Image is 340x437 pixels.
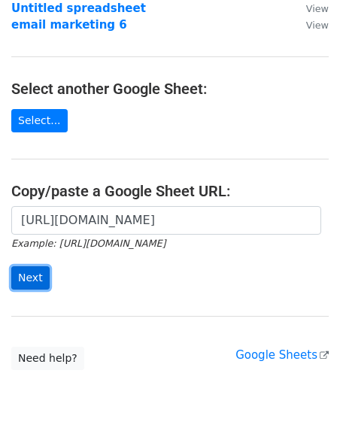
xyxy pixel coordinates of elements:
[306,20,329,31] small: View
[11,206,321,235] input: Paste your Google Sheet URL here
[291,2,329,15] a: View
[235,348,329,362] a: Google Sheets
[11,2,146,15] a: Untitled spreadsheet
[11,347,84,370] a: Need help?
[11,18,127,32] a: email marketing 6
[291,18,329,32] a: View
[11,266,50,290] input: Next
[11,182,329,200] h4: Copy/paste a Google Sheet URL:
[306,3,329,14] small: View
[11,80,329,98] h4: Select another Google Sheet:
[11,109,68,132] a: Select...
[265,365,340,437] div: Widget de chat
[265,365,340,437] iframe: Chat Widget
[11,238,165,249] small: Example: [URL][DOMAIN_NAME]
